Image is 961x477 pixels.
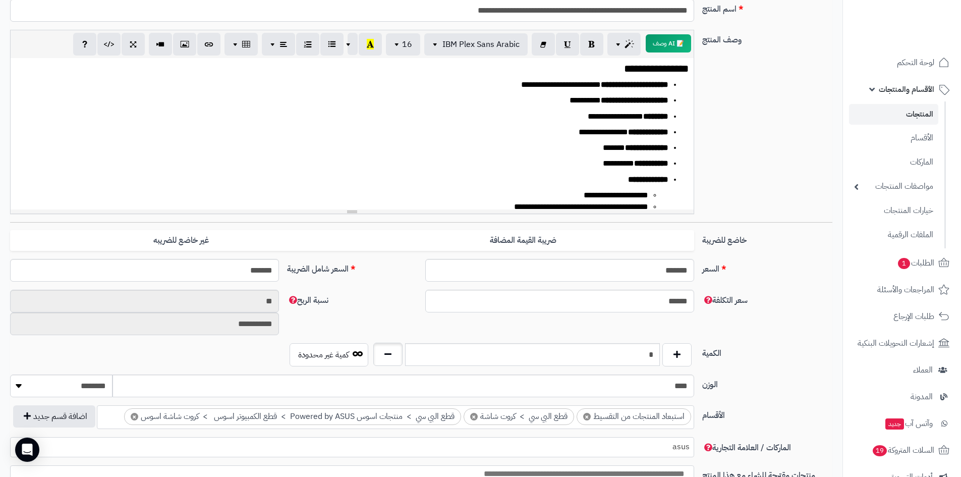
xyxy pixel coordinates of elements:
span: asus [11,439,694,454]
div: Open Intercom Messenger [15,438,39,462]
span: وآتس آب [884,416,933,431]
label: الوزن [698,375,836,391]
span: السلات المتروكة [872,443,934,457]
label: وصف المنتج [698,30,836,46]
a: خيارات المنتجات [849,200,938,222]
span: IBM Plex Sans Arabic [442,38,520,50]
span: asus [10,437,694,457]
li: قطع البي سي > كروت شاشة [464,408,574,425]
span: 16 [402,38,412,50]
span: × [470,413,478,420]
a: الماركات [849,151,938,173]
label: خاضع للضريبة [698,230,836,246]
a: لوحة التحكم [849,50,955,75]
label: غير خاضع للضريبه [10,230,352,251]
span: طلبات الإرجاع [893,309,934,324]
a: المنتجات [849,104,938,125]
a: العملاء [849,358,955,382]
span: إشعارات التحويلات البنكية [858,336,934,350]
label: الكمية [698,343,836,359]
span: 1 [898,257,911,269]
span: الأقسام والمنتجات [879,82,934,96]
span: المراجعات والأسئلة [877,283,934,297]
img: logo-2.png [892,21,951,42]
button: 📝 AI وصف [646,34,691,52]
a: الملفات الرقمية [849,224,938,246]
label: ضريبة القيمة المضافة [352,230,694,251]
span: العملاء [913,363,933,377]
span: × [583,413,591,420]
button: اضافة قسم جديد [13,405,95,428]
a: المراجعات والأسئلة [849,278,955,302]
span: الطلبات [897,256,934,270]
span: جديد [885,418,904,430]
a: الأقسام [849,127,938,149]
a: السلات المتروكة19 [849,438,955,462]
a: طلبات الإرجاع [849,304,955,329]
span: لوحة التحكم [897,56,934,70]
li: قطع البي سي > منتجات اسوس Powered by ASUS > قطع الكمبيوتر اسوس > كروت شاشة اسوس [124,408,461,425]
a: مواصفات المنتجات [849,176,938,197]
label: السعر شامل الضريبة [283,259,421,275]
a: الطلبات1 [849,251,955,275]
label: السعر [698,259,836,275]
span: المدونة [911,390,933,404]
li: استبعاد المنتجات من التقسيط [577,408,691,425]
span: × [131,413,138,420]
span: 19 [872,445,887,456]
a: وآتس آبجديد [849,411,955,436]
span: سعر التكلفة [702,294,748,306]
button: IBM Plex Sans Arabic [424,33,528,56]
a: إشعارات التحويلات البنكية [849,331,955,355]
span: نسبة الربح [287,294,328,306]
span: الماركات / العلامة التجارية [702,442,791,454]
button: 16 [386,33,420,56]
a: المدونة [849,385,955,409]
label: الأقسام [698,405,836,421]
